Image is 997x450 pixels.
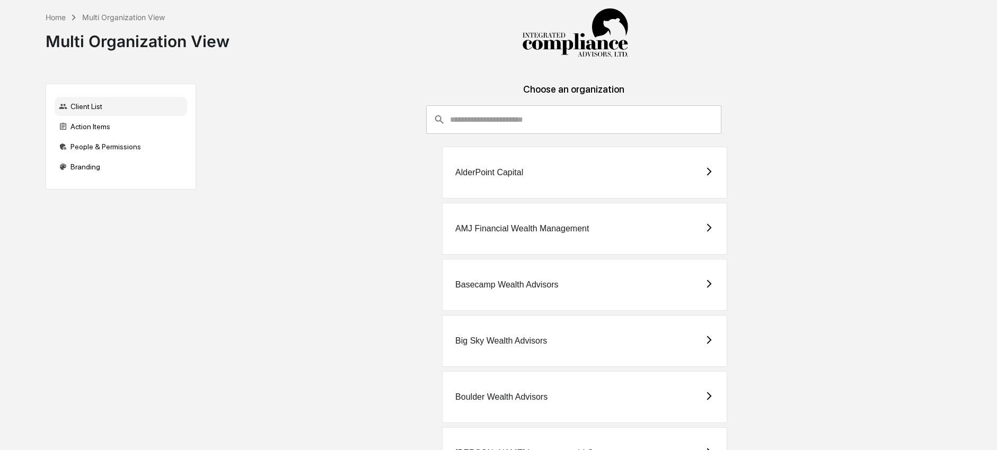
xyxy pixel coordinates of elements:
div: People & Permissions [55,137,187,156]
div: Choose an organization [205,84,943,105]
div: Big Sky Wealth Advisors [455,336,547,346]
div: Home [46,13,66,22]
div: Action Items [55,117,187,136]
div: Branding [55,157,187,176]
div: Client List [55,97,187,116]
div: consultant-dashboard__filter-organizations-search-bar [426,105,721,134]
div: Multi Organization View [46,23,230,51]
div: AMJ Financial Wealth Management [455,224,589,233]
div: AlderPoint Capital [455,168,523,177]
div: Basecamp Wealth Advisors [455,280,558,290]
div: Multi Organization View [82,13,165,22]
img: Integrated Compliance Advisors [522,8,628,58]
div: Boulder Wealth Advisors [455,392,548,402]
